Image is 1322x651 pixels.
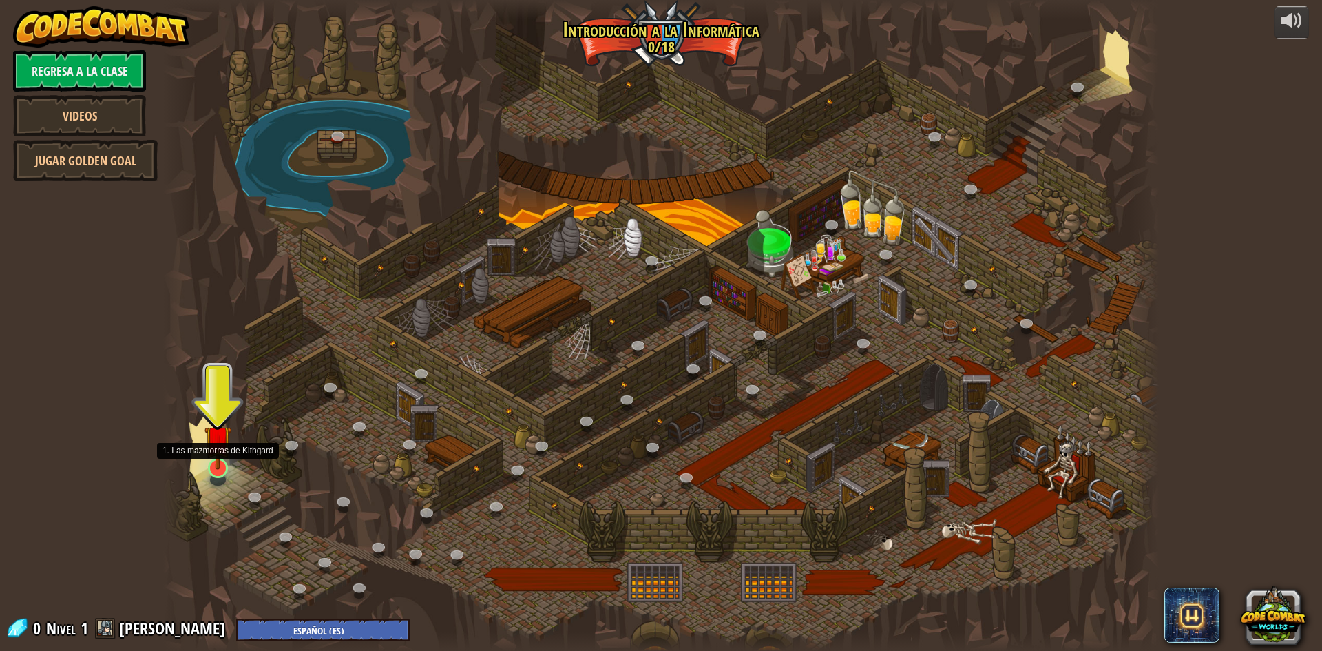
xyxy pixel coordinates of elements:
img: CodeCombat - Learn how to code by playing a game [13,6,189,48]
a: [PERSON_NAME] [119,617,229,639]
span: 0 [33,617,45,639]
a: Videos [13,95,146,136]
a: Regresa a la clase [13,50,146,92]
img: level-banner-unstarted.png [204,409,231,470]
span: Nivel [46,617,76,640]
button: Ajustar volúmen [1274,6,1309,39]
a: Jugar Golden Goal [13,140,158,181]
span: 1 [81,617,88,639]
